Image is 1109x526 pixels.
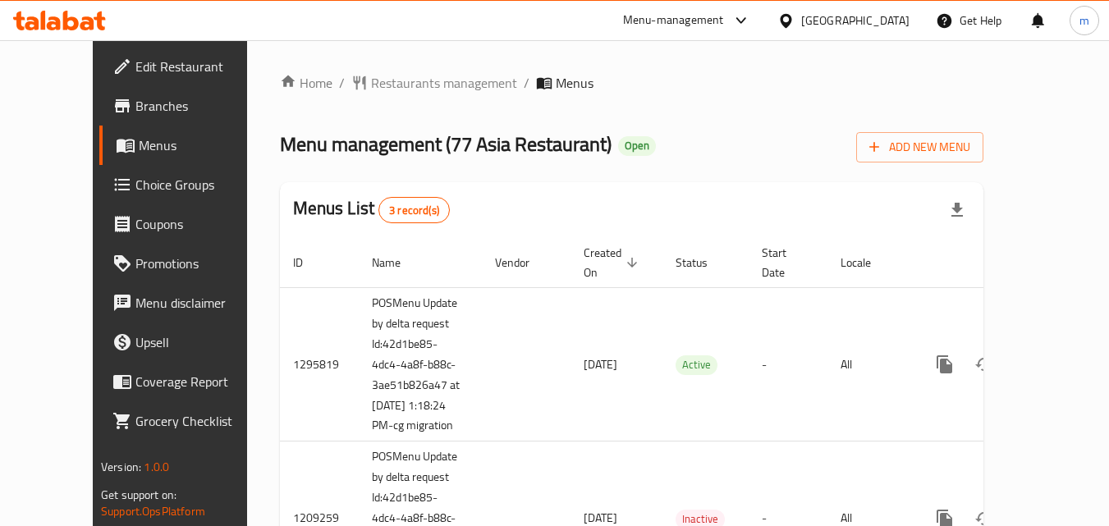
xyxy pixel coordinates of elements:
span: Choice Groups [135,175,265,194]
span: Open [618,139,656,153]
li: / [524,73,529,93]
span: Coverage Report [135,372,265,391]
td: POSMenu Update by delta request Id:42d1be85-4dc4-4a8f-b88c-3ae51b826a47 at [DATE] 1:18:24 PM-cg m... [359,287,482,441]
span: m [1079,11,1089,30]
span: Promotions [135,254,265,273]
span: Locale [841,253,892,272]
div: Export file [937,190,977,230]
a: Home [280,73,332,93]
span: Menus [556,73,593,93]
span: Active [676,355,717,374]
span: ID [293,253,324,272]
li: / [339,73,345,93]
div: [GEOGRAPHIC_DATA] [801,11,910,30]
span: Edit Restaurant [135,57,265,76]
span: Restaurants management [371,73,517,93]
a: Restaurants management [351,73,517,93]
span: Status [676,253,729,272]
div: Active [676,355,717,375]
span: Created On [584,243,643,282]
span: Name [372,253,422,272]
a: Edit Restaurant [99,47,278,86]
a: Support.OpsPlatform [101,501,205,522]
a: Coverage Report [99,362,278,401]
a: Promotions [99,244,278,283]
span: Version: [101,456,141,478]
span: Add New Menu [869,137,970,158]
button: Change Status [965,345,1004,384]
span: [DATE] [584,354,617,375]
button: Add New Menu [856,132,983,162]
a: Branches [99,86,278,126]
h2: Menus List [293,196,450,223]
th: Actions [912,238,1096,288]
td: 1295819 [280,287,359,441]
span: Start Date [762,243,808,282]
span: Upsell [135,332,265,352]
span: Menus [139,135,265,155]
span: 3 record(s) [379,203,449,218]
td: All [827,287,912,441]
div: Menu-management [623,11,724,30]
span: Grocery Checklist [135,411,265,431]
span: Menu disclaimer [135,293,265,313]
span: 1.0.0 [144,456,169,478]
nav: breadcrumb [280,73,983,93]
span: Coupons [135,214,265,234]
a: Upsell [99,322,278,362]
a: Menus [99,126,278,165]
div: Total records count [378,197,450,223]
span: Get support on: [101,484,176,505]
a: Grocery Checklist [99,401,278,441]
a: Menu disclaimer [99,283,278,322]
span: Branches [135,96,265,116]
span: Menu management ( 77 Asia Restaurant ) [280,126,612,162]
a: Coupons [99,204,278,244]
td: - [749,287,827,441]
button: more [925,345,965,384]
span: Vendor [495,253,551,272]
a: Choice Groups [99,165,278,204]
